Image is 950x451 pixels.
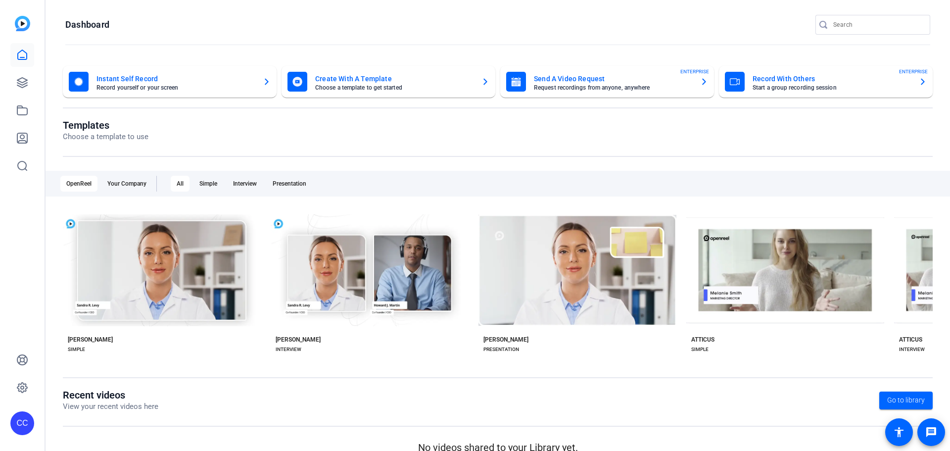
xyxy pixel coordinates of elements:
div: PRESENTATION [483,346,519,353]
mat-icon: message [925,426,937,438]
mat-card-subtitle: Request recordings from anyone, anywhere [534,85,692,91]
a: Go to library [879,392,933,409]
div: SIMPLE [68,346,85,353]
p: View your recent videos here [63,401,158,412]
mat-card-subtitle: Choose a template to get started [315,85,474,91]
div: Your Company [101,176,152,192]
div: ATTICUS [691,336,714,344]
div: [PERSON_NAME] [68,336,113,344]
span: ENTERPRISE [899,68,928,75]
div: [PERSON_NAME] [483,336,528,344]
h1: Dashboard [65,19,109,31]
div: Interview [227,176,263,192]
div: [PERSON_NAME] [276,336,321,344]
mat-card-title: Instant Self Record [96,73,255,85]
div: OpenReel [60,176,97,192]
div: CC [10,411,34,435]
button: Instant Self RecordRecord yourself or your screen [63,66,277,98]
span: Go to library [887,395,925,405]
h1: Recent videos [63,389,158,401]
input: Search [833,19,922,31]
div: INTERVIEW [276,346,301,353]
span: ENTERPRISE [680,68,709,75]
button: Record With OthersStart a group recording sessionENTERPRISE [719,66,933,98]
h1: Templates [63,119,148,131]
mat-card-subtitle: Record yourself or your screen [96,85,255,91]
mat-card-title: Send A Video Request [534,73,692,85]
div: ATTICUS [899,336,922,344]
mat-icon: accessibility [893,426,905,438]
div: INTERVIEW [899,346,925,353]
div: SIMPLE [691,346,709,353]
img: blue-gradient.svg [15,16,30,31]
div: All [171,176,190,192]
mat-card-title: Record With Others [753,73,911,85]
div: Simple [193,176,223,192]
div: Presentation [267,176,312,192]
mat-card-title: Create With A Template [315,73,474,85]
button: Create With A TemplateChoose a template to get started [282,66,495,98]
mat-card-subtitle: Start a group recording session [753,85,911,91]
p: Choose a template to use [63,131,148,143]
button: Send A Video RequestRequest recordings from anyone, anywhereENTERPRISE [500,66,714,98]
